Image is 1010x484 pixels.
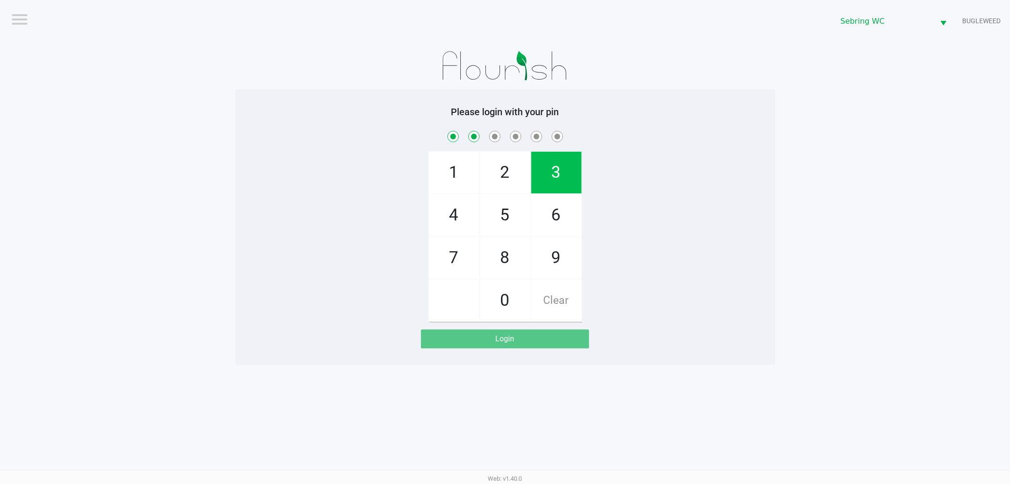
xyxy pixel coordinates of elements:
[934,10,952,32] button: Select
[480,152,530,193] span: 2
[480,237,530,279] span: 8
[429,152,479,193] span: 1
[531,194,581,236] span: 6
[488,475,522,482] span: Web: v1.40.0
[429,194,479,236] span: 4
[242,106,768,118] h5: Please login with your pin
[480,194,530,236] span: 5
[531,280,581,321] span: Clear
[429,237,479,279] span: 7
[531,152,581,193] span: 3
[840,16,929,27] span: Sebring WC
[531,237,581,279] span: 9
[480,280,530,321] span: 0
[962,16,1001,26] span: BUGLEWEED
